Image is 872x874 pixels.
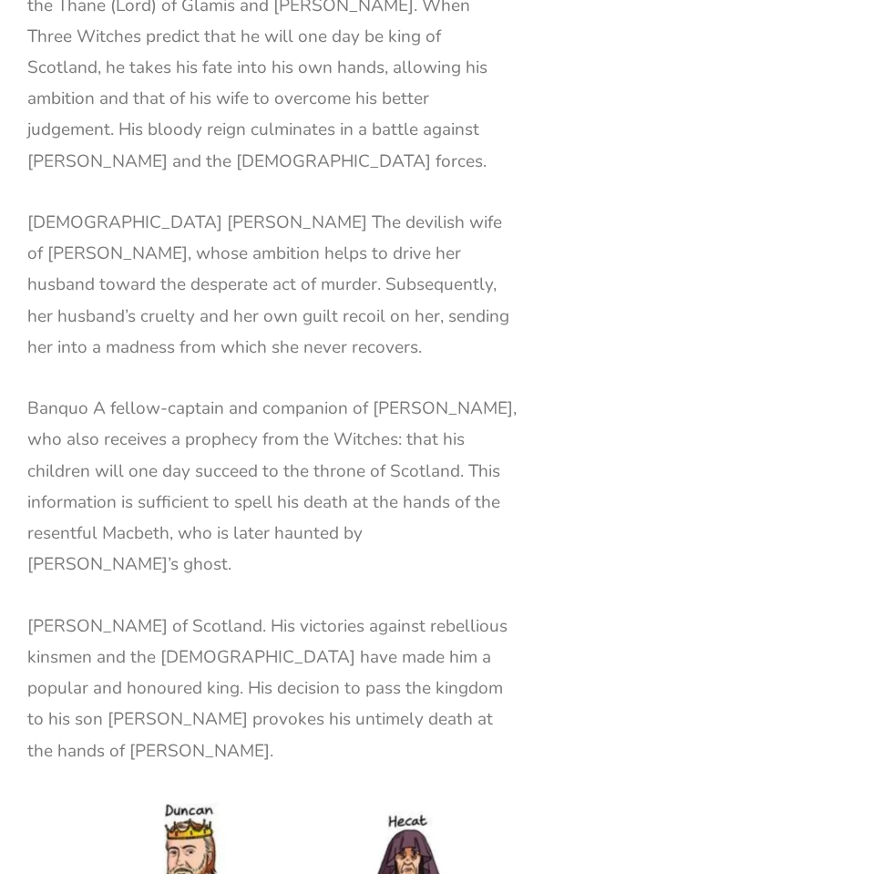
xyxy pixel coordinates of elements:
[27,207,517,363] p: [DEMOGRAPHIC_DATA] [PERSON_NAME] The devilish wife of [PERSON_NAME], whose ambition helps to driv...
[27,393,517,580] p: Banquo A fellow-captain and companion of [PERSON_NAME], who also receives a prophecy from the Wit...
[569,668,872,874] div: Widget de chat
[569,668,872,874] iframe: Chat Widget
[27,611,517,766] p: [PERSON_NAME] of Scotland. His victories against rebellious kinsmen and the [DEMOGRAPHIC_DATA] ha...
